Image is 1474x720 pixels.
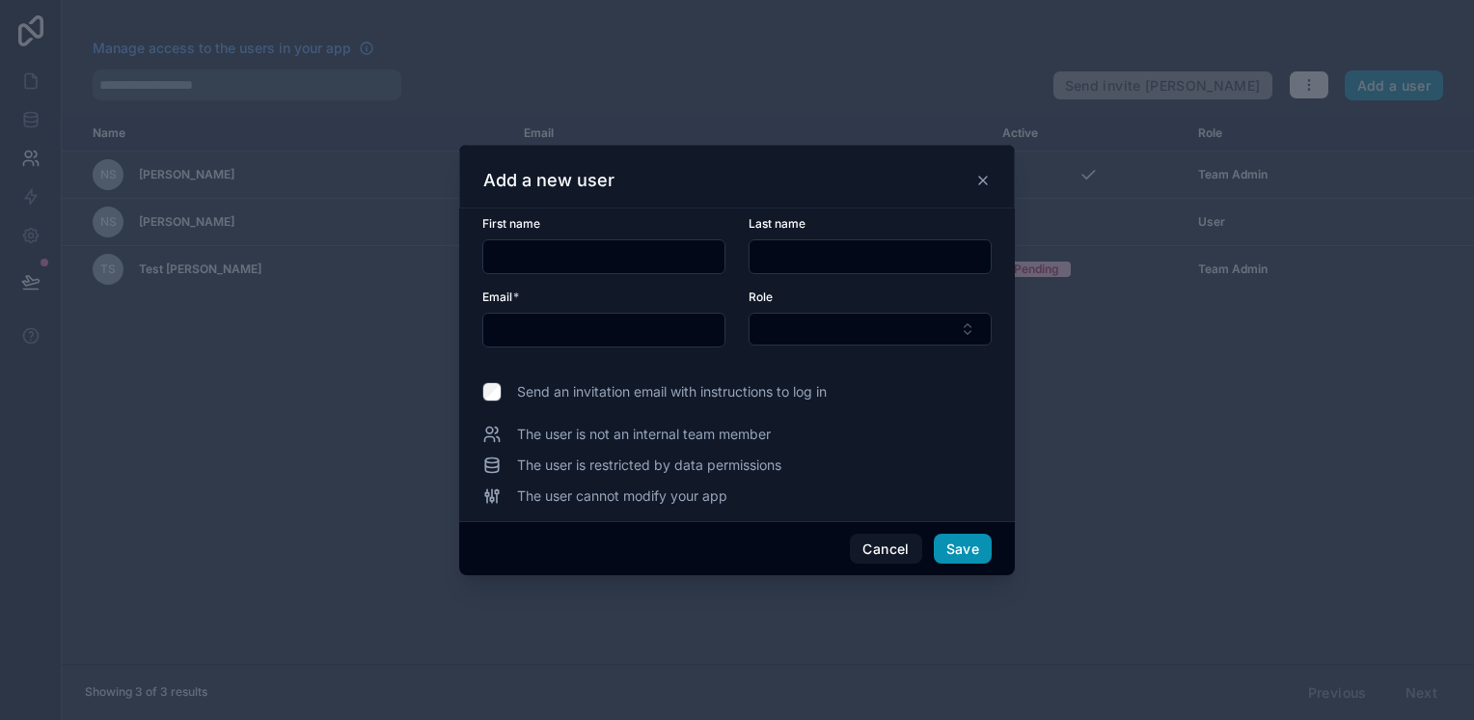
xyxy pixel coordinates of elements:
span: The user is restricted by data permissions [517,456,781,475]
button: Select Button [749,313,992,346]
span: Email [482,290,512,304]
span: Send an invitation email with instructions to log in [517,382,827,402]
span: Role [749,290,773,304]
button: Cancel [850,534,921,565]
span: The user is not an internal team member [517,425,771,444]
input: Send an invitation email with instructions to log in [482,382,502,402]
span: The user cannot modify your app [517,486,727,506]
h3: Add a new user [483,169,614,192]
span: First name [482,216,540,231]
button: Save [934,534,992,565]
span: Last name [749,216,805,231]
